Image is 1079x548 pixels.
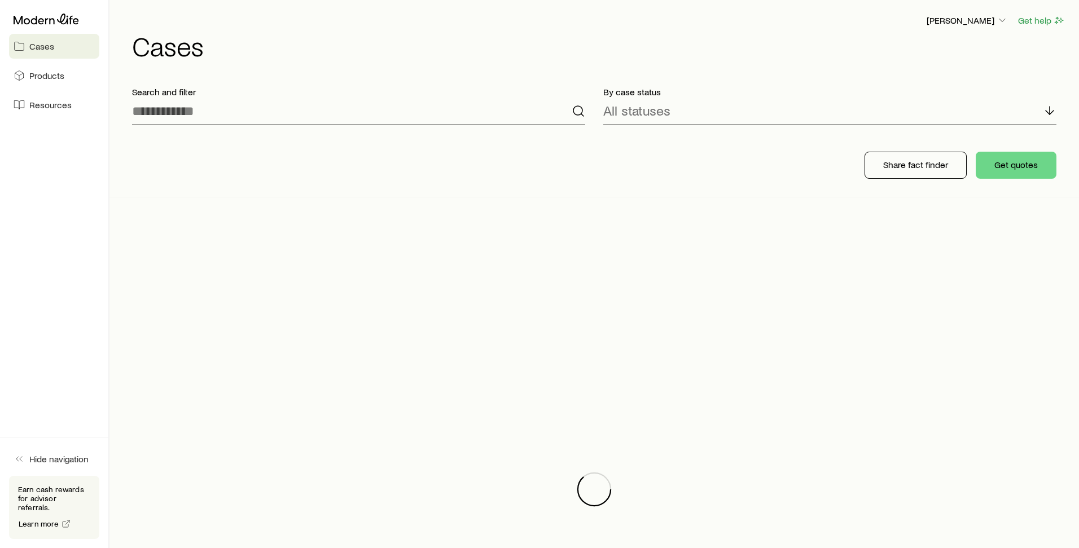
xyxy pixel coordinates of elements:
p: By case status [603,86,1056,98]
a: Products [9,63,99,88]
button: Get help [1017,14,1065,27]
p: All statuses [603,103,670,118]
button: Share fact finder [865,152,967,179]
button: [PERSON_NAME] [926,14,1008,28]
span: Products [29,70,64,81]
span: Hide navigation [29,453,89,465]
a: Cases [9,34,99,59]
p: Search and filter [132,86,585,98]
a: Resources [9,92,99,117]
span: Cases [29,41,54,52]
p: Earn cash rewards for advisor referrals. [18,485,90,512]
span: Learn more [19,520,59,528]
button: Hide navigation [9,447,99,471]
div: Earn cash rewards for advisor referrals.Learn more [9,476,99,539]
button: Get quotes [976,152,1056,179]
p: [PERSON_NAME] [927,15,1008,26]
p: Share fact finder [883,159,948,170]
span: Resources [29,99,72,111]
h1: Cases [132,32,1065,59]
